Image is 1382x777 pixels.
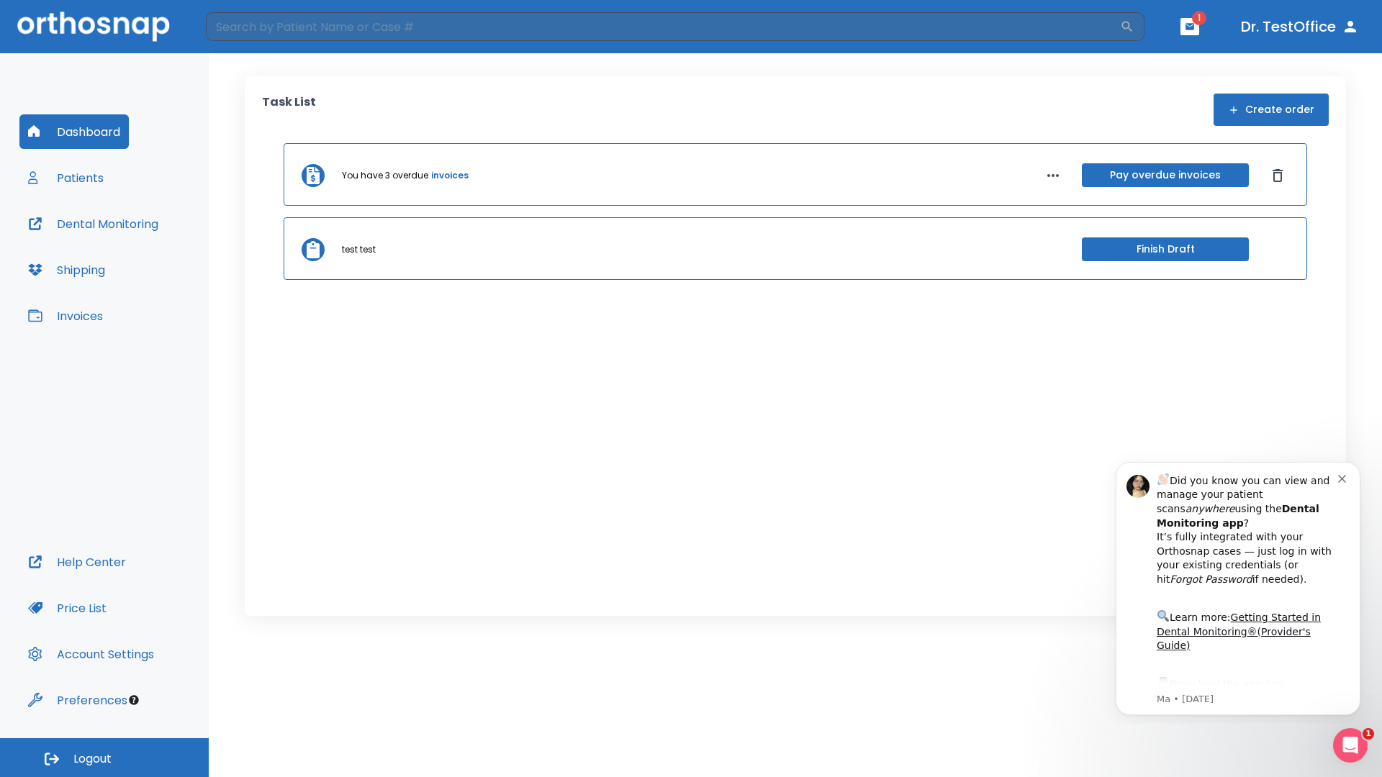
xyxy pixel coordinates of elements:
[19,253,114,287] button: Shipping
[1094,449,1382,724] iframe: Intercom notifications message
[19,206,167,241] button: Dental Monitoring
[206,12,1120,41] input: Search by Patient Name or Case #
[19,637,163,671] button: Account Settings
[1214,94,1329,126] button: Create order
[1082,163,1249,187] button: Pay overdue invoices
[19,299,112,333] button: Invoices
[1333,728,1368,763] iframe: Intercom live chat
[19,160,112,195] button: Patients
[431,169,469,182] a: invoices
[73,751,112,767] span: Logout
[1266,164,1289,187] button: Dismiss
[1082,237,1249,261] button: Finish Draft
[17,12,170,41] img: Orthosnap
[63,244,244,257] p: Message from Ma, sent 6w ago
[1235,14,1365,40] button: Dr. TestOffice
[244,22,256,34] button: Dismiss notification
[1192,11,1206,25] span: 1
[19,683,136,717] button: Preferences
[63,230,191,255] a: App Store
[19,545,135,579] button: Help Center
[342,169,428,182] p: You have 3 overdue
[127,694,140,706] div: Tooltip anchor
[63,226,244,299] div: Download the app: | ​ Let us know if you need help getting started!
[262,94,316,126] p: Task List
[19,591,115,625] button: Price List
[1363,728,1374,740] span: 1
[19,114,129,149] button: Dashboard
[342,243,376,256] p: test test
